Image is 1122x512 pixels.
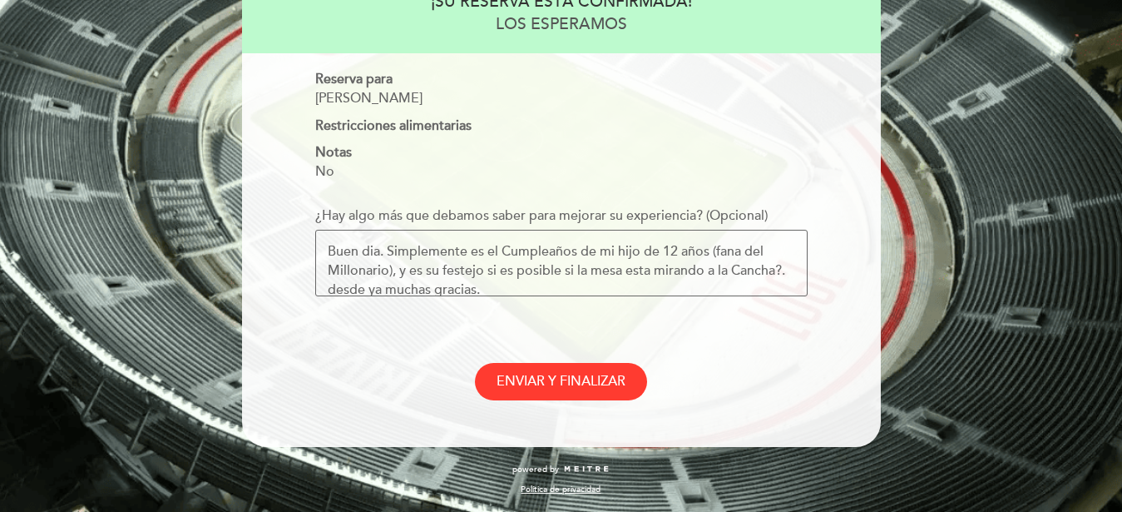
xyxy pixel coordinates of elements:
[315,206,768,226] label: ¿Hay algo más que debamos saber para mejorar su experiencia? (Opcional)
[521,484,601,495] a: Política de privacidad
[315,89,808,108] div: [PERSON_NAME]
[563,465,610,474] img: MEITRE
[475,363,647,400] button: ENVIAR Y FINALIZAR
[497,373,625,390] span: ENVIAR Y FINALIZAR
[315,143,808,162] div: Notas
[512,464,559,475] span: powered by
[315,162,808,181] div: No
[315,70,808,89] div: Reserva para
[258,13,865,36] div: LOS ESPERAMOS
[315,117,808,136] div: Restricciones alimentarias
[512,464,610,475] a: powered by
